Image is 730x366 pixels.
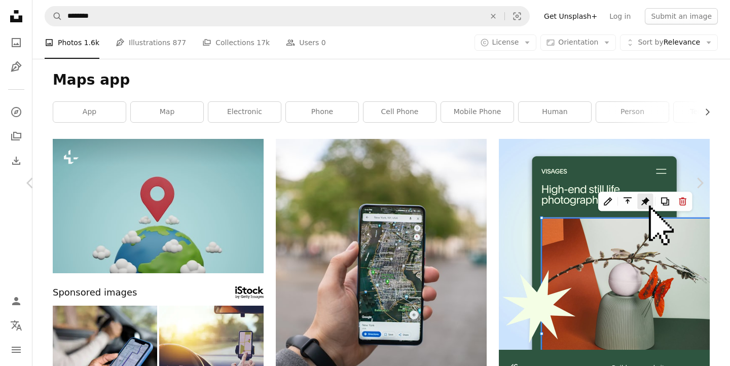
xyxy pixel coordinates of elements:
button: Search Unsplash [45,7,62,26]
button: Orientation [540,34,616,51]
span: License [492,38,519,46]
a: Collections [6,126,26,147]
span: Sponsored images [53,285,137,300]
span: 17k [257,37,270,48]
a: Illustrations [6,57,26,77]
a: Log in / Sign up [6,291,26,311]
h1: Maps app [53,71,710,89]
img: file-1723602894256-972c108553a7image [499,139,710,350]
span: Orientation [558,38,598,46]
a: Next [669,134,730,232]
button: Clear [482,7,504,26]
a: person holding white samsung android smartphone [276,266,487,275]
a: phone [286,102,358,122]
span: Relevance [638,38,700,48]
a: Illustrations 877 [116,26,186,59]
a: app [53,102,126,122]
a: person [596,102,669,122]
span: Sort by [638,38,663,46]
a: mobile phone [441,102,514,122]
a: cell phone [363,102,436,122]
button: scroll list to the right [698,102,710,122]
button: Language [6,315,26,336]
span: 0 [321,37,326,48]
a: Big red pin on planet earth and clouds on blue background. Location pinpoints symbol traveling to... [53,201,264,210]
img: Big red pin on planet earth and clouds on blue background. Location pinpoints symbol traveling to... [53,139,264,273]
a: human [519,102,591,122]
button: License [474,34,537,51]
span: 877 [173,37,187,48]
form: Find visuals sitewide [45,6,530,26]
button: Visual search [505,7,529,26]
a: Get Unsplash+ [538,8,603,24]
a: Log in [603,8,637,24]
a: Photos [6,32,26,53]
a: map [131,102,203,122]
button: Sort byRelevance [620,34,718,51]
a: electronic [208,102,281,122]
a: Users 0 [286,26,326,59]
button: Submit an image [645,8,718,24]
button: Menu [6,340,26,360]
a: Explore [6,102,26,122]
a: Collections 17k [202,26,270,59]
